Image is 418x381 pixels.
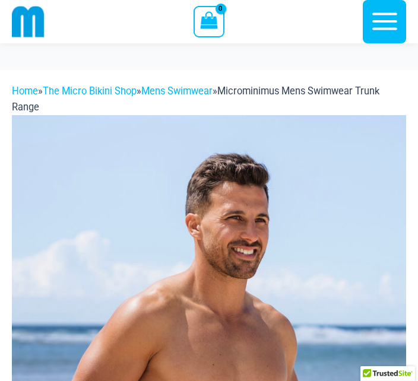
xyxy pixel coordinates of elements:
a: Home [12,85,38,97]
img: cropped mm emblem [12,5,45,38]
span: » » » [12,85,379,113]
a: View Shopping Cart, empty [194,6,224,37]
a: Mens Swimwear [141,85,213,97]
a: The Micro Bikini Shop [43,85,137,97]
